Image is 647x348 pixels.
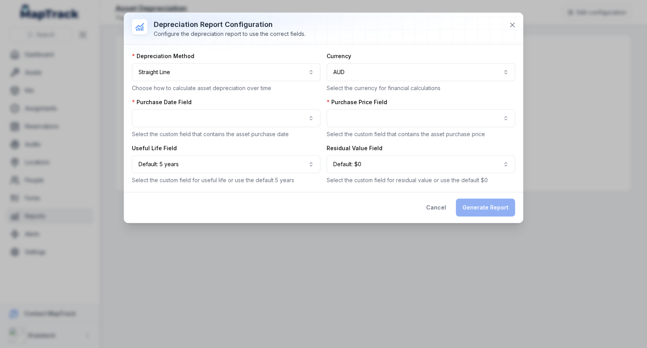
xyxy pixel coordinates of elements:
[327,144,382,152] label: Residual Value Field
[327,155,515,173] button: Default: $0
[327,98,387,106] label: Purchase Price Field
[132,130,320,138] p: Select the custom field that contains the asset purchase date
[327,84,515,92] p: Select the currency for financial calculations
[132,98,192,106] label: Purchase Date Field
[132,155,320,173] button: Default: 5 years
[327,63,515,81] button: AUD
[327,176,515,184] p: Select the custom field for residual value or use the default $0
[419,199,453,217] button: Cancel
[154,19,306,30] h3: Depreciation Report Configuration
[132,63,320,81] button: Straight Line
[132,144,177,152] label: Useful Life Field
[327,52,351,60] label: Currency
[132,176,320,184] p: Select the custom field for useful life or use the default 5 years
[132,84,320,92] p: Choose how to calculate asset depreciation over time
[154,30,306,38] div: Configure the depreciation report to use the correct fields.
[327,130,515,138] p: Select the custom field that contains the asset purchase price
[132,52,194,60] label: Depreciation Method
